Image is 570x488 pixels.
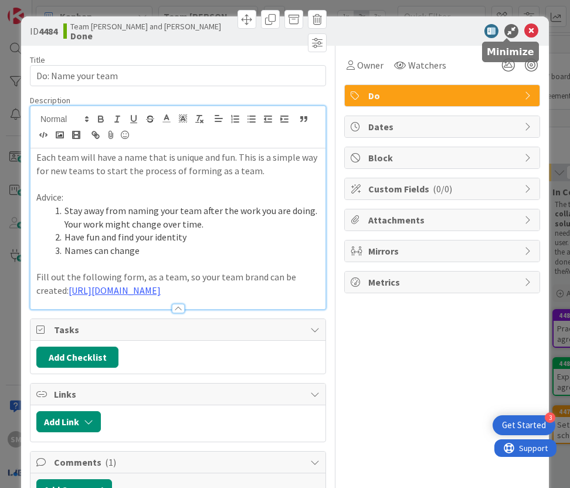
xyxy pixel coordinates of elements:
[408,58,446,72] span: Watchers
[50,204,320,231] li: Stay away from naming your team after the work you are doing. Your work might change over time.
[368,120,518,134] span: Dates
[54,455,304,469] span: Comments
[36,347,118,368] button: Add Checklist
[105,456,116,468] span: ( 1 )
[357,58,384,72] span: Owner
[30,24,57,38] span: ID
[30,95,70,106] span: Description
[50,244,320,257] li: Names can change
[368,182,518,196] span: Custom Fields
[502,419,546,431] div: Get Started
[30,65,326,86] input: type card name here...
[50,231,320,244] li: Have fun and find your identity
[39,25,57,37] b: 4484
[70,22,221,31] span: Team [PERSON_NAME] and [PERSON_NAME]
[54,323,304,337] span: Tasks
[30,55,45,65] label: Title
[368,244,518,258] span: Mirrors
[70,31,221,40] b: Done
[69,284,161,296] a: [URL][DOMAIN_NAME]
[54,387,304,401] span: Links
[36,411,101,432] button: Add Link
[368,275,518,289] span: Metrics
[545,412,555,423] div: 3
[368,213,518,227] span: Attachments
[368,89,518,103] span: Do
[433,183,452,195] span: ( 0/0 )
[25,2,53,16] span: Support
[36,270,320,297] p: Fill out the following form, as a team, so your team brand can be created:
[368,151,518,165] span: Block
[493,415,555,435] div: Open Get Started checklist, remaining modules: 3
[487,46,534,57] h5: Minimize
[36,191,320,204] p: Advice:
[36,151,320,177] p: Each team will have a name that is unique and fun. This is a simple way for new teams to start th...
